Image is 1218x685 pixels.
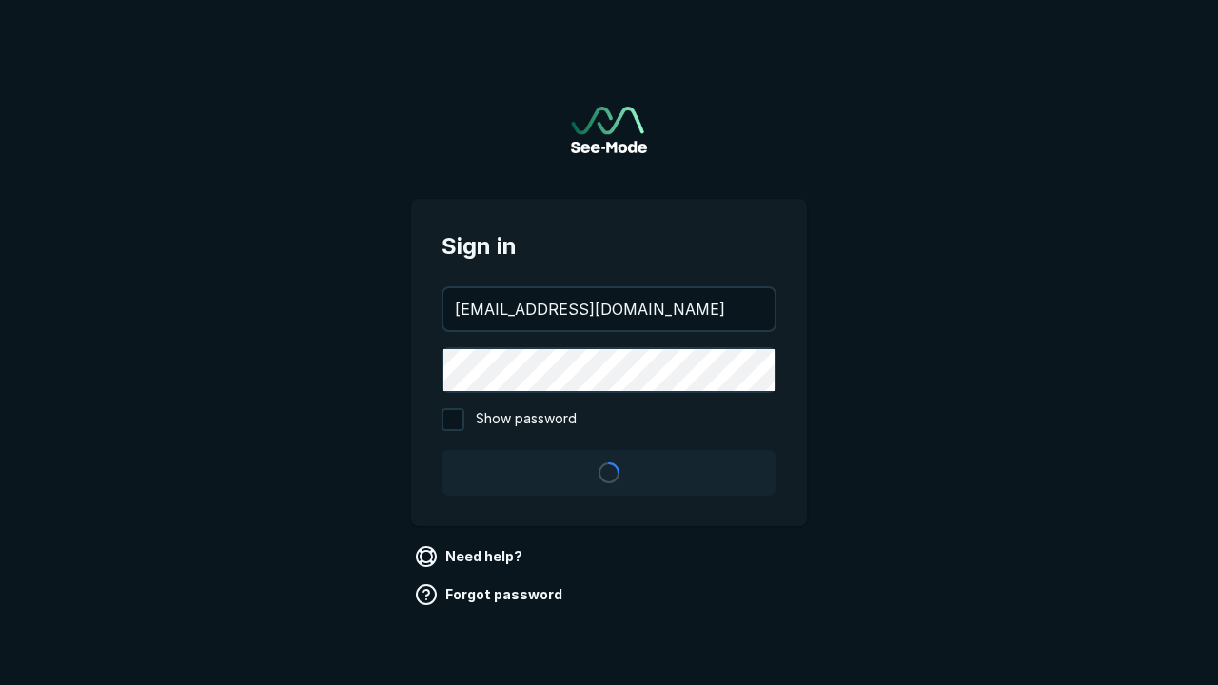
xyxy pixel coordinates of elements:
a: Forgot password [411,579,570,610]
a: Go to sign in [571,107,647,153]
img: See-Mode Logo [571,107,647,153]
span: Sign in [442,229,776,264]
a: Need help? [411,541,530,572]
input: your@email.com [443,288,775,330]
span: Show password [476,408,577,431]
